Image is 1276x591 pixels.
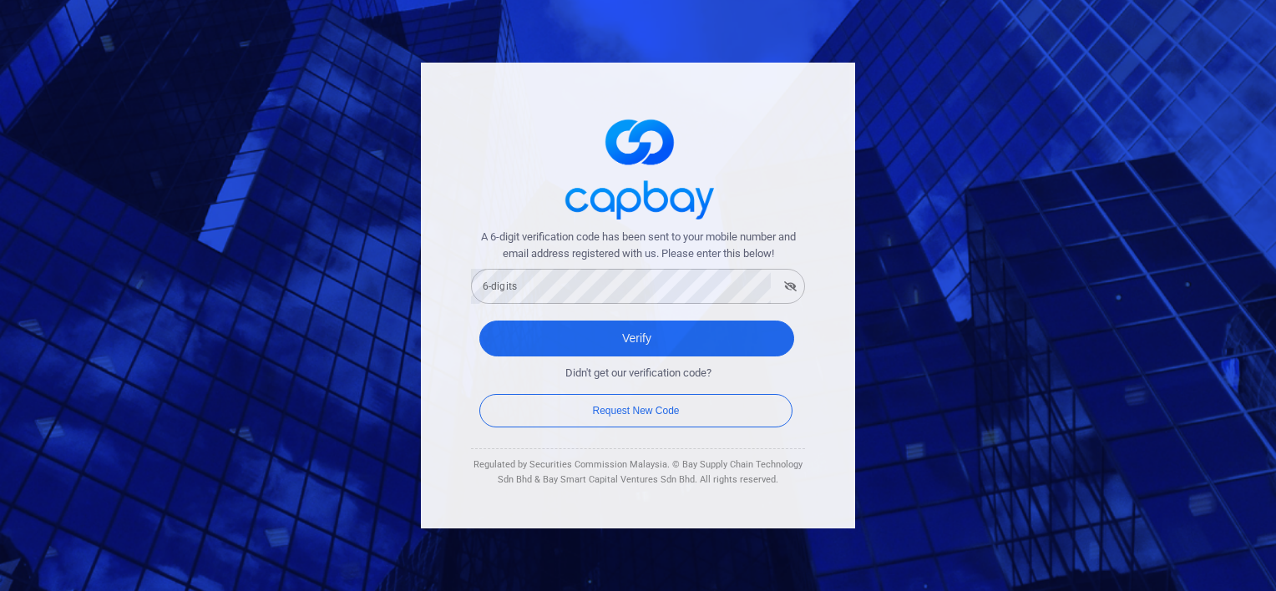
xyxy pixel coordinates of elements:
img: logo [554,104,722,229]
button: Verify [479,321,794,356]
button: Request New Code [479,394,792,427]
span: Didn't get our verification code? [565,365,711,382]
span: A 6-digit verification code has been sent to your mobile number and email address registered with... [471,229,805,264]
div: Regulated by Securities Commission Malaysia. © Bay Supply Chain Technology Sdn Bhd & Bay Smart Ca... [471,457,805,487]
